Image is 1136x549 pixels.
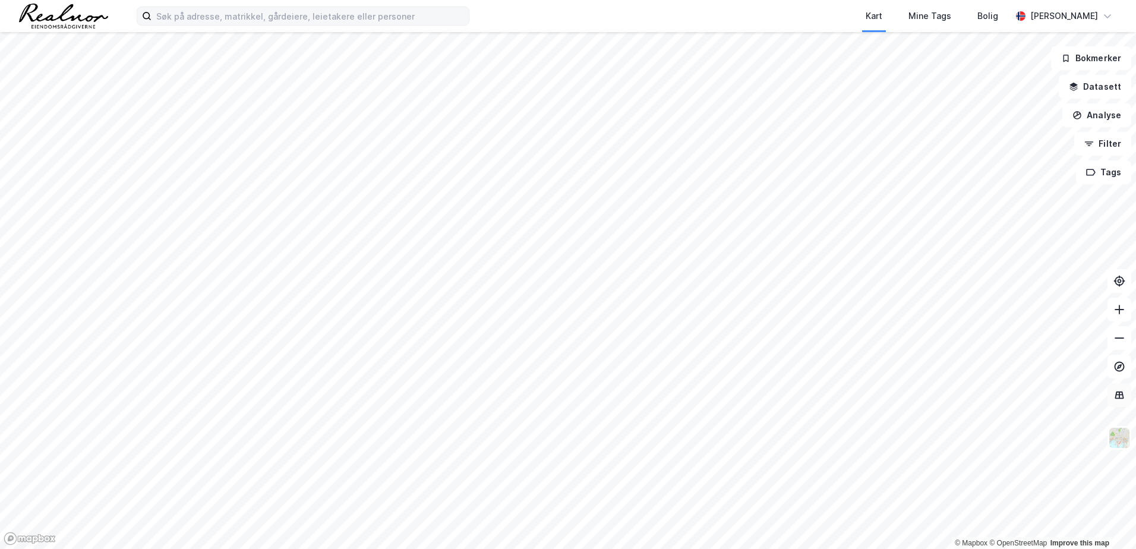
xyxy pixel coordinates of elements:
[1077,492,1136,549] div: Kontrollprogram for chat
[955,539,987,547] a: Mapbox
[866,9,882,23] div: Kart
[1051,46,1131,70] button: Bokmerker
[1108,427,1131,449] img: Z
[1062,103,1131,127] button: Analyse
[1030,9,1098,23] div: [PERSON_NAME]
[989,539,1047,547] a: OpenStreetMap
[1074,132,1131,156] button: Filter
[19,4,108,29] img: realnor-logo.934646d98de889bb5806.png
[1059,75,1131,99] button: Datasett
[4,532,56,545] a: Mapbox homepage
[977,9,998,23] div: Bolig
[152,7,469,25] input: Søk på adresse, matrikkel, gårdeiere, leietakere eller personer
[1077,492,1136,549] iframe: Chat Widget
[908,9,951,23] div: Mine Tags
[1076,160,1131,184] button: Tags
[1050,539,1109,547] a: Improve this map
